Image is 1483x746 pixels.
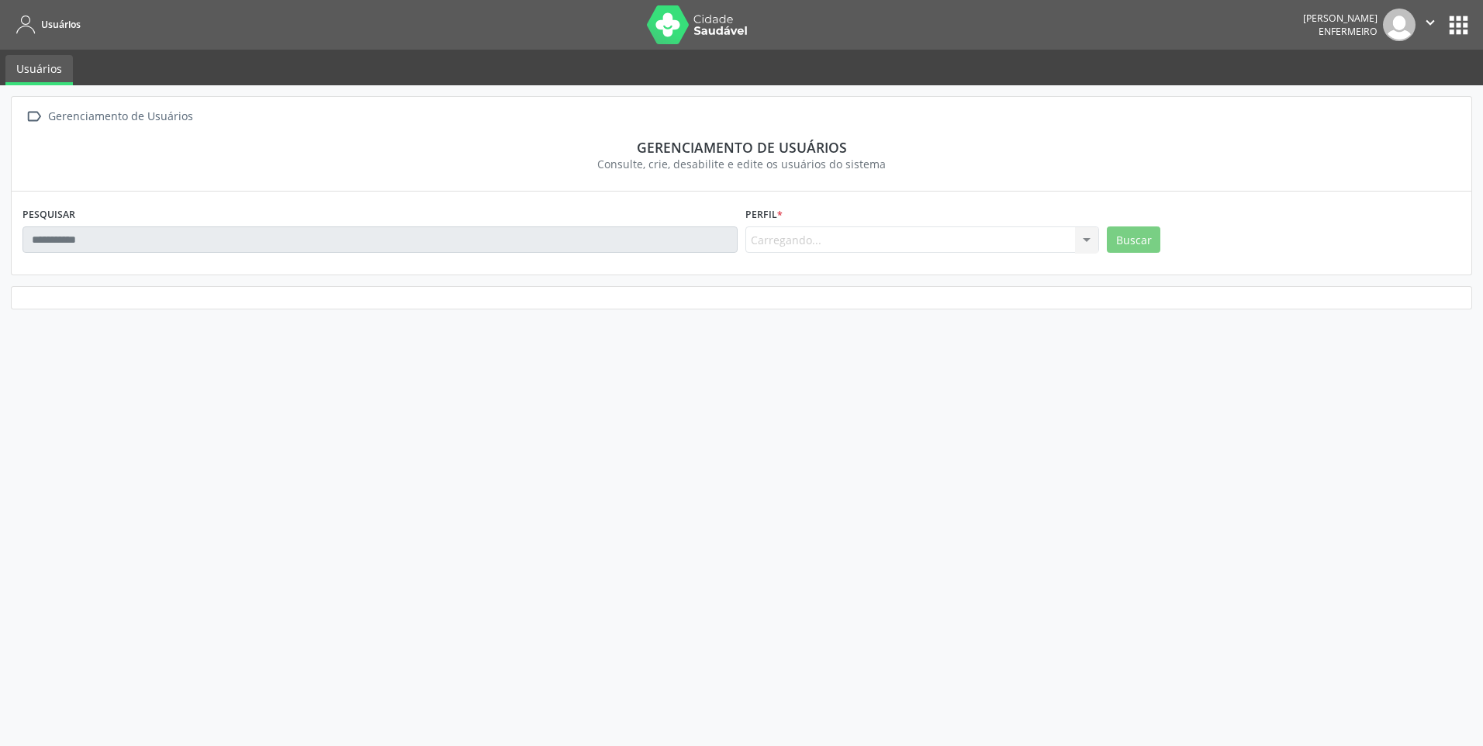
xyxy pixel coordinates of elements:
[22,105,45,128] i: 
[1303,12,1378,25] div: [PERSON_NAME]
[22,202,75,226] label: PESQUISAR
[1107,226,1160,253] button: Buscar
[1445,12,1472,39] button: apps
[1383,9,1416,41] img: img
[1416,9,1445,41] button: 
[745,202,783,226] label: Perfil
[1319,25,1378,38] span: Enfermeiro
[22,105,195,128] a:  Gerenciamento de Usuários
[1422,14,1439,31] i: 
[11,12,81,37] a: Usuários
[33,156,1450,172] div: Consulte, crie, desabilite e edite os usuários do sistema
[45,105,195,128] div: Gerenciamento de Usuários
[41,18,81,31] span: Usuários
[5,55,73,85] a: Usuários
[33,139,1450,156] div: Gerenciamento de usuários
